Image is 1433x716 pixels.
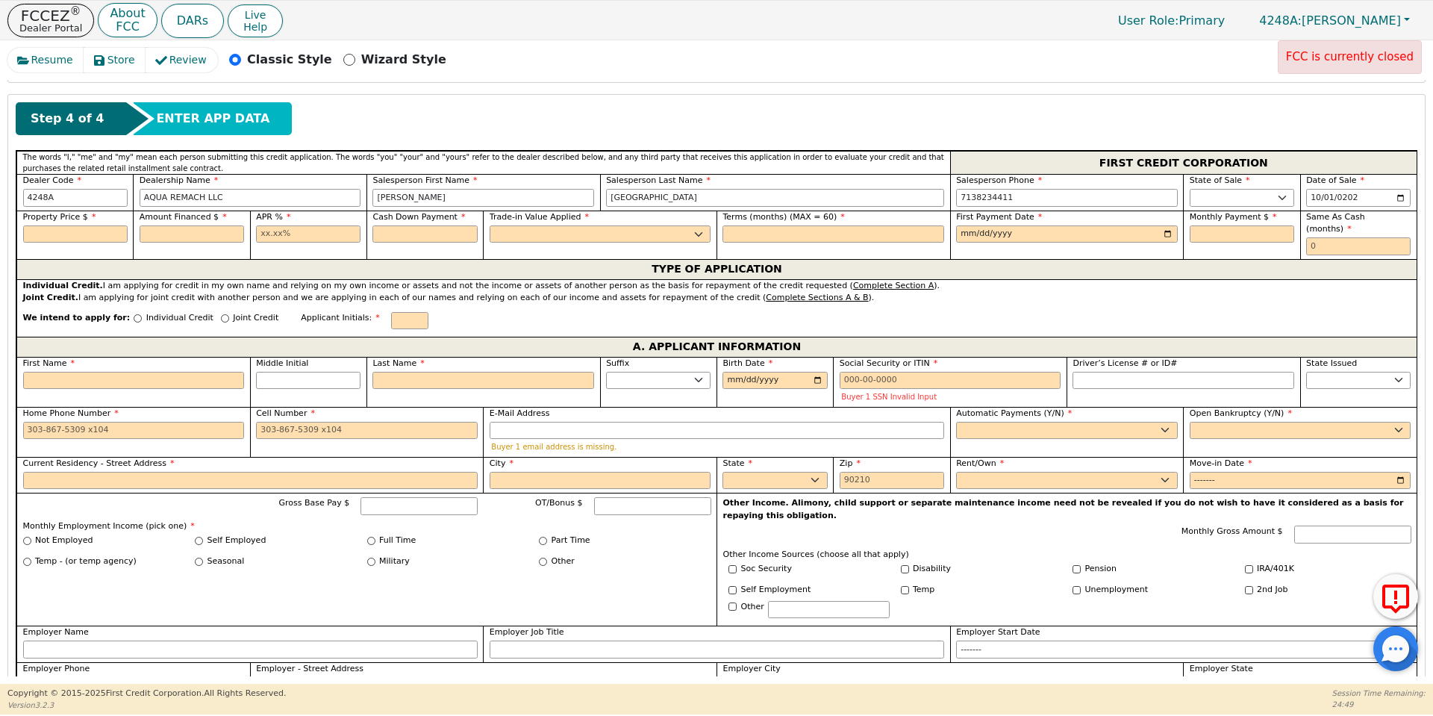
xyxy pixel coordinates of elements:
[1103,6,1240,35] a: User Role:Primary
[23,293,78,302] strong: Joint Credit.
[140,212,227,222] span: Amount Financed $
[1190,212,1277,222] span: Monthly Payment $
[552,535,590,547] label: Part Time
[840,472,944,490] input: 90210
[841,393,1059,401] p: Buyer 1 SSN Invalid Input
[741,601,764,614] label: Other
[70,4,81,18] sup: ®
[552,555,575,568] label: Other
[956,641,1411,659] input: YYYY-MM-DD
[901,586,909,594] input: Y/N
[140,175,219,185] span: Dealership Name
[243,21,267,33] span: Help
[110,21,145,33] p: FCC
[1373,574,1418,619] button: Report Error to FCC
[361,51,446,69] p: Wizard Style
[1190,408,1292,418] span: Open Bankruptcy (Y/N)
[256,212,290,222] span: APR %
[279,498,350,508] span: Gross Base Pay $
[256,422,478,440] input: 303-867-5309 x104
[84,48,146,72] button: Store
[1118,13,1178,28] span: User Role :
[1306,358,1357,368] span: State Issued
[956,189,1178,207] input: 303-867-5309 x104
[1190,664,1253,673] span: Employer State
[1085,563,1117,576] label: Pension
[7,700,286,711] p: Version 3.2.3
[247,51,332,69] p: Classic Style
[633,337,801,357] span: A. APPLICANT INFORMATION
[110,7,145,19] p: About
[853,281,934,290] u: Complete Section A
[228,4,283,37] button: LiveHelp
[956,175,1042,185] span: Salesperson Phone
[1332,699,1426,710] p: 24:49
[256,225,360,243] input: xx.xx%
[1306,175,1364,185] span: Date of Sale
[491,443,942,451] p: Buyer 1 email address is missing.
[766,293,868,302] u: Complete Sections A & B
[1190,175,1250,185] span: State of Sale
[372,212,465,222] span: Cash Down Payment
[23,627,89,637] span: Employer Name
[722,458,752,468] span: State
[23,408,119,418] span: Home Phone Number
[722,358,772,368] span: Birth Date
[23,422,245,440] input: 303-867-5309 x104
[23,312,131,337] span: We intend to apply for:
[1306,237,1411,255] input: 0
[1332,688,1426,699] p: Session Time Remaining:
[107,52,135,68] span: Store
[1245,586,1253,594] input: Y/N
[913,584,934,597] label: Temp
[1099,153,1268,172] span: FIRST CREDIT CORPORATION
[207,535,266,547] label: Self Employed
[741,563,792,576] label: Soc Security
[1243,9,1426,32] a: 4248A:[PERSON_NAME]
[233,312,278,325] p: Joint Credit
[23,664,90,673] span: Employer Phone
[1306,212,1365,234] span: Same As Cash (months)
[956,408,1072,418] span: Automatic Payments (Y/N)
[19,23,82,33] p: Dealer Portal
[901,565,909,573] input: Y/N
[1259,13,1401,28] span: [PERSON_NAME]
[722,664,780,673] span: Employer City
[728,586,737,594] input: Y/N
[98,3,157,38] a: AboutFCC
[723,497,1411,522] p: Other Income. Alimony, child support or separate maintenance income need not be revealed if you d...
[1245,565,1253,573] input: Y/N
[146,312,213,325] p: Individual Credit
[16,151,950,174] div: The words "I," "me" and "my" mean each person submitting this credit application. The words "you"...
[156,110,269,128] span: ENTER APP DATA
[23,280,1411,293] div: I am applying for credit in my own name and relying on my own income or assets and not the income...
[956,212,1042,222] span: First Payment Date
[146,48,218,72] button: Review
[1190,458,1252,468] span: Move-in Date
[1257,584,1287,597] label: 2nd Job
[169,52,207,68] span: Review
[606,358,629,368] span: Suffix
[243,9,267,21] span: Live
[256,408,315,418] span: Cell Number
[23,520,711,533] p: Monthly Employment Income (pick one)
[606,175,711,185] span: Salesperson Last Name
[7,48,84,72] button: Resume
[840,458,861,468] span: Zip
[956,627,1040,637] span: Employer Start Date
[652,260,782,279] span: TYPE OF APPLICATION
[379,555,410,568] label: Military
[161,4,224,38] button: DARs
[723,549,1411,561] p: Other Income Sources (choose all that apply)
[23,292,1411,305] div: I am applying for joint credit with another person and we are applying in each of our names and r...
[1103,6,1240,35] p: Primary
[23,212,96,222] span: Property Price $
[7,688,286,700] p: Copyright © 2015- 2025 First Credit Corporation.
[490,212,589,222] span: Trade-in Value Applied
[1073,358,1177,368] span: Driver’s License # or ID#
[840,372,1061,390] input: 000-00-0000
[35,555,137,568] label: Temp - (or temp agency)
[1306,189,1411,207] input: YYYY-MM-DD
